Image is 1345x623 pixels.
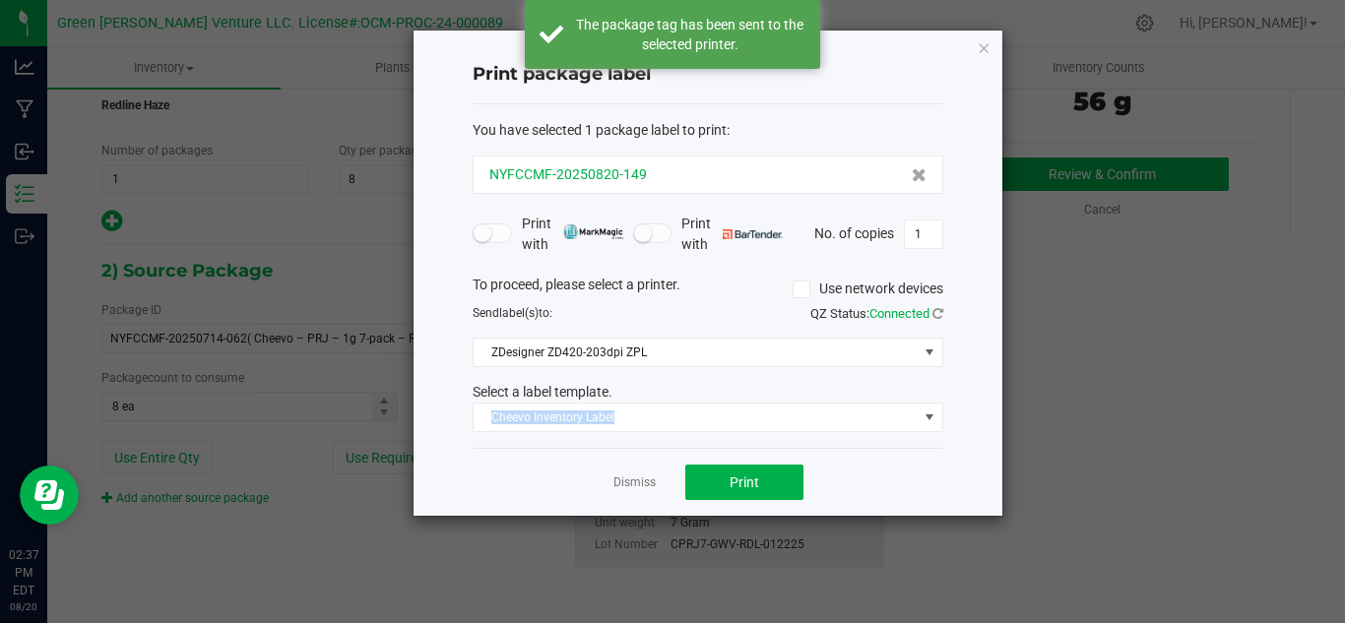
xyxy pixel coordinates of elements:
[458,382,958,403] div: Select a label template.
[473,122,727,138] span: You have selected 1 package label to print
[499,306,539,320] span: label(s)
[522,214,623,255] span: Print with
[730,474,759,490] span: Print
[814,224,894,240] span: No. of copies
[869,306,929,321] span: Connected
[685,465,803,500] button: Print
[20,466,79,525] iframe: Resource center
[473,306,552,320] span: Send to:
[473,120,943,141] div: :
[563,224,623,239] img: mark_magic_cybra.png
[810,306,943,321] span: QZ Status:
[458,275,958,304] div: To proceed, please select a printer.
[574,15,805,54] div: The package tag has been sent to the selected printer.
[474,339,918,366] span: ZDesigner ZD420-203dpi ZPL
[681,214,783,255] span: Print with
[793,279,943,299] label: Use network devices
[473,62,943,88] h4: Print package label
[489,164,647,185] span: NYFCCMF-20250820-149
[613,474,656,491] a: Dismiss
[474,404,918,431] span: Cheevo Inventory Label
[723,229,783,239] img: bartender.png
